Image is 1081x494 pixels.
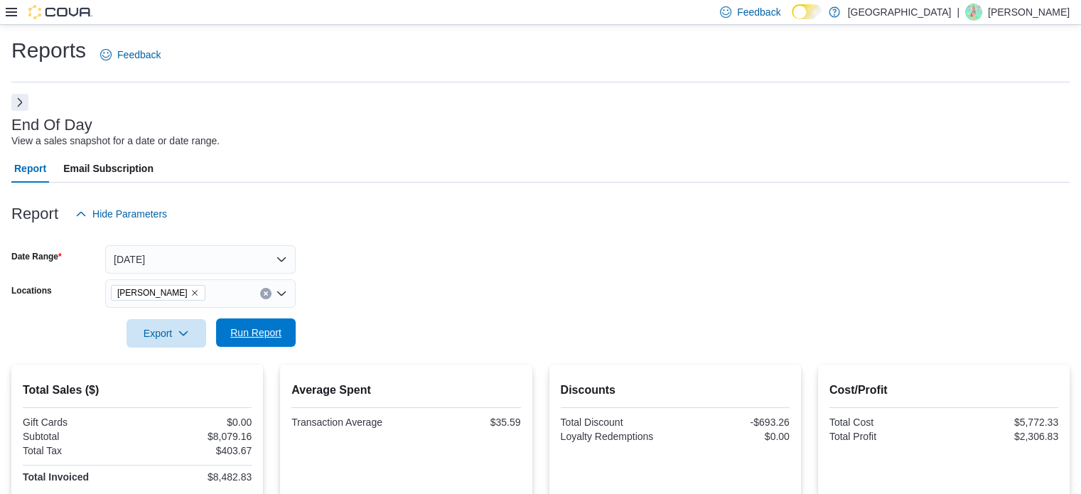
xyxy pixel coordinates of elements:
[92,207,167,221] span: Hide Parameters
[678,431,790,442] div: $0.00
[965,4,982,21] div: Natalie Frost
[140,417,252,428] div: $0.00
[829,417,941,428] div: Total Cost
[23,417,134,428] div: Gift Cards
[23,431,134,442] div: Subtotal
[140,445,252,456] div: $403.67
[561,382,790,399] h2: Discounts
[291,417,403,428] div: Transaction Average
[678,417,790,428] div: -$693.26
[23,382,252,399] h2: Total Sales ($)
[140,471,252,483] div: $8,482.83
[135,319,198,348] span: Export
[63,154,154,183] span: Email Subscription
[11,285,52,296] label: Locations
[829,431,941,442] div: Total Profit
[11,134,220,149] div: View a sales snapshot for a date or date range.
[190,289,199,297] button: Remove Aurora Cannabis from selection in this group
[561,417,672,428] div: Total Discount
[291,382,520,399] h2: Average Spent
[23,471,89,483] strong: Total Invoiced
[117,286,188,300] span: [PERSON_NAME]
[260,288,271,299] button: Clear input
[23,445,134,456] div: Total Tax
[111,285,205,301] span: Aurora Cannabis
[737,5,780,19] span: Feedback
[847,4,951,21] p: [GEOGRAPHIC_DATA]
[11,205,58,222] h3: Report
[95,41,166,69] a: Feedback
[105,245,296,274] button: [DATE]
[127,319,206,348] button: Export
[11,117,92,134] h3: End Of Day
[11,94,28,111] button: Next
[947,417,1058,428] div: $5,772.33
[230,326,281,340] span: Run Report
[117,48,161,62] span: Feedback
[792,19,792,20] span: Dark Mode
[70,200,173,228] button: Hide Parameters
[947,431,1058,442] div: $2,306.83
[276,288,287,299] button: Open list of options
[561,431,672,442] div: Loyalty Redemptions
[140,431,252,442] div: $8,079.16
[829,382,1058,399] h2: Cost/Profit
[216,318,296,347] button: Run Report
[11,251,62,262] label: Date Range
[28,5,92,19] img: Cova
[792,4,822,19] input: Dark Mode
[14,154,46,183] span: Report
[11,36,86,65] h1: Reports
[988,4,1070,21] p: [PERSON_NAME]
[409,417,520,428] div: $35.59
[957,4,959,21] p: |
